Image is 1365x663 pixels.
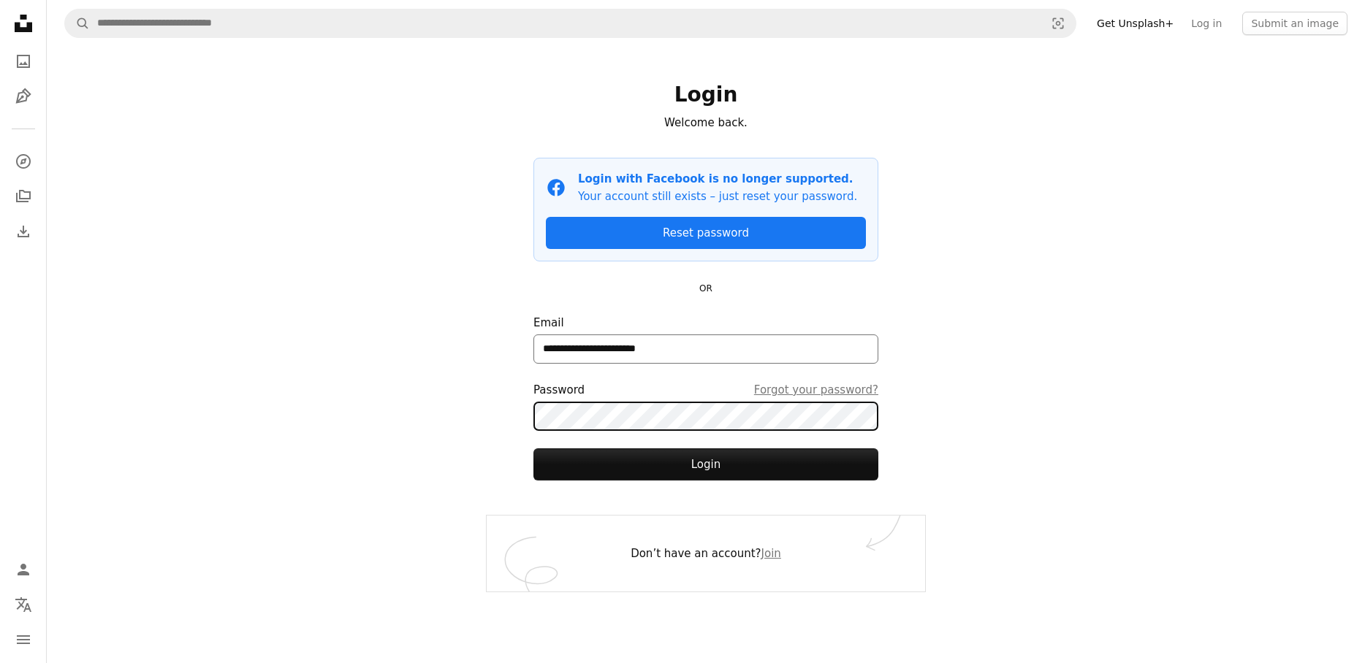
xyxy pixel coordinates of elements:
p: Login with Facebook is no longer supported. [578,170,857,188]
button: Search Unsplash [65,9,90,37]
input: Email [533,334,878,364]
a: Get Unsplash+ [1088,12,1182,35]
form: Find visuals sitewide [64,9,1076,38]
p: Welcome back. [533,114,878,131]
a: Photos [9,47,38,76]
button: Submit an image [1242,12,1347,35]
button: Visual search [1041,9,1076,37]
label: Email [533,314,878,364]
a: Forgot your password? [754,381,878,399]
h1: Login [533,82,878,108]
button: Language [9,590,38,619]
div: Don’t have an account? [487,516,925,591]
div: Password [533,381,878,399]
a: Join [761,547,781,560]
button: Menu [9,625,38,654]
a: Log in [1182,12,1231,35]
a: Log in / Sign up [9,555,38,584]
p: Your account still exists – just reset your password. [578,188,857,205]
a: Download History [9,217,38,246]
a: Explore [9,147,38,176]
button: Login [533,448,878,480]
a: Collections [9,182,38,211]
a: Home — Unsplash [9,9,38,41]
a: Reset password [546,217,866,249]
input: PasswordForgot your password? [533,402,878,431]
a: Illustrations [9,82,38,111]
small: OR [699,283,712,294]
